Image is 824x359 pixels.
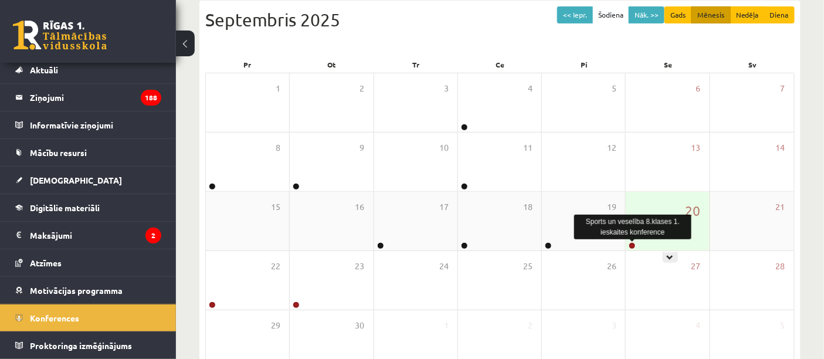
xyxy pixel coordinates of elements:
span: Motivācijas programma [30,285,123,296]
span: 23 [355,260,365,273]
span: 7 [781,82,785,95]
span: 2 [360,82,365,95]
span: 16 [355,201,365,214]
a: Digitālie materiāli [15,194,161,221]
div: Tr [374,56,458,73]
span: 9 [360,141,365,154]
button: Mēnesis [691,6,731,23]
button: Diena [764,6,795,23]
a: [DEMOGRAPHIC_DATA] [15,167,161,194]
a: Konferences [15,304,161,331]
a: Proktoringa izmēģinājums [15,332,161,359]
a: Informatīvie ziņojumi [15,111,161,138]
span: 29 [271,319,280,332]
span: 18 [523,201,533,214]
span: 17 [439,201,449,214]
i: 2 [145,228,161,243]
div: Pi [542,56,626,73]
div: Sv [710,56,795,73]
button: Šodiena [592,6,629,23]
a: Rīgas 1. Tālmācības vidusskola [13,21,107,50]
legend: Ziņojumi [30,84,161,111]
span: 19 [607,201,616,214]
span: 1 [444,319,449,332]
div: Ot [290,56,374,73]
span: 4 [696,319,701,332]
span: Atzīmes [30,258,62,268]
span: 11 [523,141,533,154]
span: 15 [271,201,280,214]
a: Aktuāli [15,56,161,83]
button: << Iepr. [557,6,593,23]
span: 10 [439,141,449,154]
span: 14 [776,141,785,154]
span: Aktuāli [30,65,58,75]
span: 28 [776,260,785,273]
span: 30 [355,319,365,332]
a: Maksājumi2 [15,222,161,249]
div: Septembris 2025 [205,6,795,33]
div: Se [626,56,711,73]
span: Mācību resursi [30,147,87,158]
span: 1 [276,82,280,95]
span: 21 [776,201,785,214]
span: 6 [696,82,701,95]
a: Motivācijas programma [15,277,161,304]
span: [DEMOGRAPHIC_DATA] [30,175,122,185]
button: Nedēļa [730,6,765,23]
span: Proktoringa izmēģinājums [30,340,132,351]
span: 3 [612,319,616,332]
i: 188 [141,90,161,106]
a: Atzīmes [15,249,161,276]
span: 25 [523,260,533,273]
a: Mācību resursi [15,139,161,166]
span: 4 [528,82,533,95]
span: 20 [686,201,701,221]
span: 5 [612,82,616,95]
span: Konferences [30,313,79,323]
span: 24 [439,260,449,273]
legend: Informatīvie ziņojumi [30,111,161,138]
span: 22 [271,260,280,273]
span: 3 [444,82,449,95]
div: Ce [458,56,542,73]
span: 2 [528,319,533,332]
span: 27 [691,260,701,273]
span: 5 [781,319,785,332]
a: Ziņojumi188 [15,84,161,111]
span: 26 [607,260,616,273]
div: Pr [205,56,290,73]
span: 12 [607,141,616,154]
div: Sports un veselība 8.klases 1. ieskaites konference [574,215,691,239]
span: Digitālie materiāli [30,202,100,213]
button: Nāk. >> [629,6,664,23]
span: 13 [691,141,701,154]
button: Gads [664,6,692,23]
span: 8 [276,141,280,154]
legend: Maksājumi [30,222,161,249]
